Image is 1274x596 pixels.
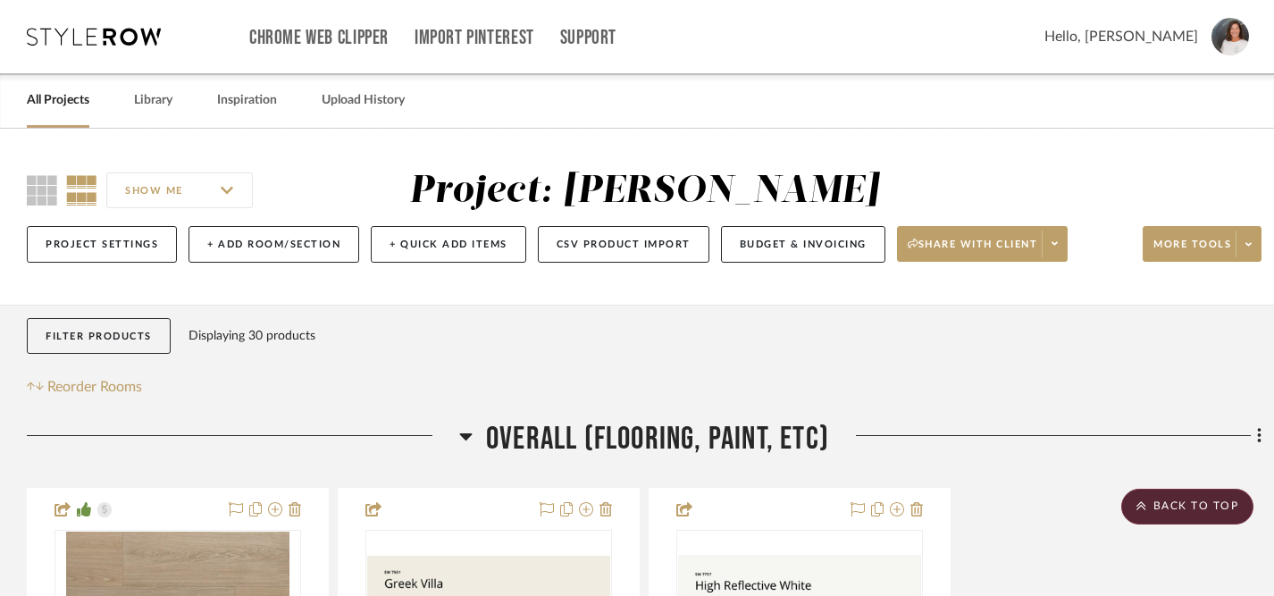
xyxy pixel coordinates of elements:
a: Support [560,30,616,46]
a: Import Pinterest [415,30,534,46]
a: Upload History [322,88,405,113]
a: Chrome Web Clipper [249,30,389,46]
button: Reorder Rooms [27,376,142,398]
span: More tools [1153,238,1231,264]
img: avatar [1211,18,1249,55]
a: Library [134,88,172,113]
button: Filter Products [27,318,171,355]
div: Displaying 30 products [189,318,315,354]
a: All Projects [27,88,89,113]
span: Overall (flooring, paint, etc) [486,420,829,458]
button: + Quick Add Items [371,226,526,263]
scroll-to-top-button: BACK TO TOP [1121,489,1253,525]
div: Project: [PERSON_NAME] [409,172,879,210]
button: + Add Room/Section [189,226,359,263]
button: CSV Product Import [538,226,709,263]
span: Share with client [908,238,1038,264]
button: Budget & Invoicing [721,226,885,263]
span: Hello, [PERSON_NAME] [1044,26,1198,47]
button: Project Settings [27,226,177,263]
button: More tools [1143,226,1261,262]
span: Reorder Rooms [47,376,142,398]
button: Share with client [897,226,1069,262]
a: Inspiration [217,88,277,113]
